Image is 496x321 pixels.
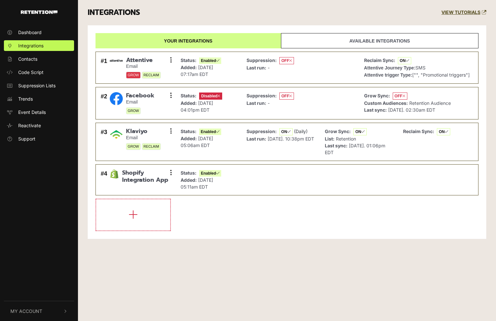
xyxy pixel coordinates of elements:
span: OFF [279,93,294,100]
span: Integrations [18,42,44,49]
a: Code Script [4,67,74,78]
span: Suppression Lists [18,82,56,89]
span: [DATE]. 01:06pm EDT [325,143,385,155]
div: #2 [101,92,107,114]
span: [DATE] 07:17am EDT [181,65,213,77]
span: Support [18,135,35,142]
span: Attentive [126,57,161,64]
a: Contacts [4,54,74,64]
span: [DATE] 05:06am EDT [181,136,213,148]
strong: Added: [181,65,197,70]
div: #4 [101,169,107,190]
span: OFF [279,57,294,64]
span: - [268,65,270,70]
span: ON [353,128,367,135]
strong: Added: [181,177,197,183]
small: Email [126,135,161,141]
strong: Status: [181,170,197,176]
span: Klaviyo [126,128,161,135]
strong: Added: [181,100,197,106]
strong: Attentive trigger Type: [364,72,412,78]
strong: Last sync: [325,143,348,148]
strong: Reclaim Sync: [403,129,434,134]
span: ON [398,57,411,64]
span: Reactivate [18,122,41,129]
img: Retention.com [21,10,57,14]
span: Enabled [199,170,221,177]
strong: Last sync: [364,107,387,113]
strong: Status: [181,129,197,134]
strong: Last run: [247,65,266,70]
strong: Suppression: [247,129,277,134]
span: OFF [393,93,407,100]
strong: Last run: [247,136,266,142]
span: [DATE]. 02:30am EDT [388,107,435,113]
strong: Grow Sync: [364,93,390,98]
a: VIEW TUTORIALS [441,10,486,15]
a: Available integrations [281,33,478,48]
a: Support [4,133,74,144]
span: Shopify Integration App [122,169,171,183]
strong: Reclaim Sync: [364,57,395,63]
span: Contacts [18,56,37,62]
img: Shopify Integration App [110,169,119,179]
strong: Added: [181,136,197,141]
span: ON [437,128,450,135]
span: GROW [126,107,141,114]
span: ON [279,128,293,135]
span: Facebook [126,92,154,99]
span: [DATE]. 10:38pm EDT [268,136,314,142]
div: #1 [101,57,107,79]
div: #3 [101,128,107,156]
strong: Custom Audiences: [364,100,408,106]
span: Retention Audience [409,100,451,106]
span: RECLAIM [142,72,161,79]
img: Attentive [110,59,123,62]
a: Trends [4,93,74,104]
span: Disabled [199,93,222,100]
strong: Status: [181,57,197,63]
small: Email [126,64,161,69]
span: Trends [18,95,33,102]
a: Integrations [4,40,74,51]
a: Reactivate [4,120,74,131]
span: [DATE] 05:11am EDT [181,177,213,190]
a: Suppression Lists [4,80,74,91]
span: My Account [10,308,42,315]
strong: Suppression: [247,93,277,98]
span: Dashboard [18,29,42,36]
small: Email [126,99,154,105]
span: Event Details [18,109,46,116]
button: My Account [4,301,74,321]
img: Klaviyo [110,128,123,141]
span: Retention [336,136,356,142]
strong: List: [325,136,335,142]
span: Code Script [18,69,44,76]
span: Enabled [199,129,221,135]
a: Dashboard [4,27,74,38]
span: GROW [126,72,141,79]
h3: INTEGRATIONS [88,8,140,17]
p: SMS ["", "Promotional triggers"] [364,57,470,79]
strong: Attentive Journey Type: [364,65,415,70]
span: (Daily) [294,129,308,134]
strong: Grow Sync: [325,129,351,134]
strong: Last run: [247,100,266,106]
span: GROW [126,143,141,150]
strong: Suppression: [247,57,277,63]
span: RECLAIM [142,143,161,150]
span: - [268,100,270,106]
img: Facebook [110,92,123,105]
a: Your integrations [95,33,281,48]
a: Event Details [4,107,74,117]
span: Enabled [199,57,221,64]
strong: Status: [181,93,197,98]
